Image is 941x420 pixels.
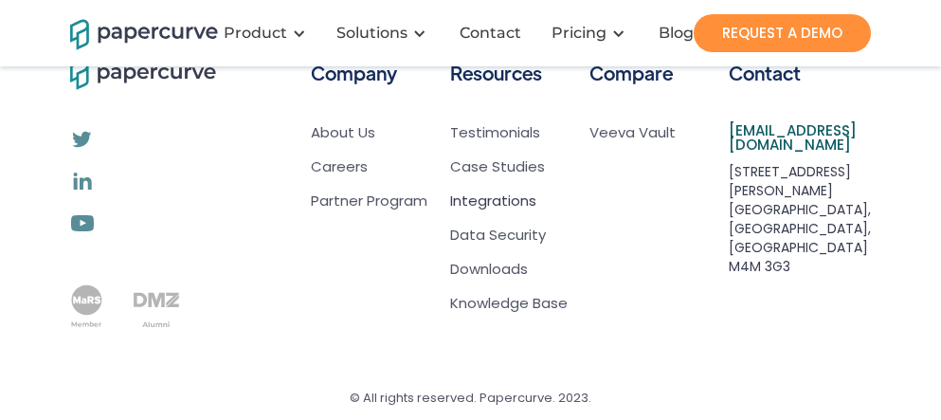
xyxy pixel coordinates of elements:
[336,24,407,43] div: Solutions
[644,24,713,43] a: Blog
[70,385,870,411] div: © All rights reserved. Papercurve. 2023.
[552,24,606,43] a: Pricing
[311,123,427,142] a: About Us
[450,123,540,142] a: Testimonials
[325,5,445,62] div: Solutions
[70,16,193,49] a: home
[311,157,427,176] a: Careers
[659,24,694,43] div: Blog
[311,192,427,210] a: Partner Program
[212,5,325,62] div: Product
[224,24,287,43] div: Product
[450,157,545,176] a: Case Studies
[450,226,546,245] a: Data Security
[694,14,871,52] a: REQUEST A DEMO
[450,260,528,279] a: Downloads
[450,192,536,210] a: Integrations
[311,56,397,90] h6: Company
[450,56,542,90] h6: Resources
[540,5,644,62] div: Pricing
[729,56,801,90] h6: Contact
[450,294,568,313] a: Knowledge Base
[729,162,871,276] div: [STREET_ADDRESS][PERSON_NAME] [GEOGRAPHIC_DATA], [GEOGRAPHIC_DATA], [GEOGRAPHIC_DATA] M4M 3G3
[589,56,673,90] h6: Compare
[589,123,676,142] a: Veeva Vault
[729,123,871,152] a: [EMAIL_ADDRESS][DOMAIN_NAME]
[460,24,521,43] div: Contact
[445,24,540,43] a: Contact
